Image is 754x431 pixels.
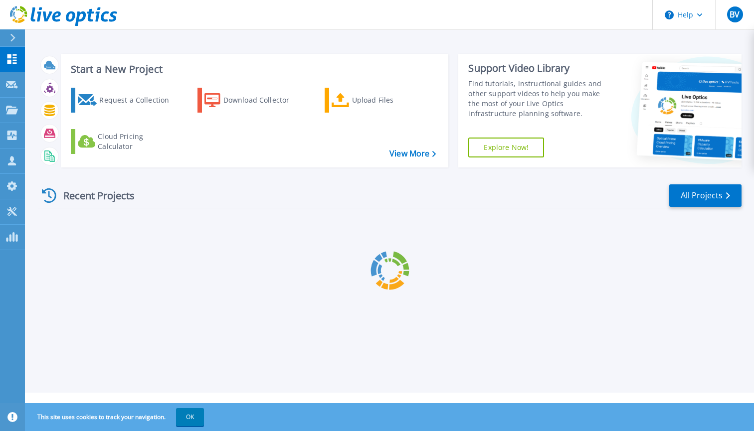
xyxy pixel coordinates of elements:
[71,129,182,154] a: Cloud Pricing Calculator
[71,88,182,113] a: Request a Collection
[468,138,544,157] a: Explore Now!
[71,64,436,75] h3: Start a New Project
[468,62,610,75] div: Support Video Library
[176,408,204,426] button: OK
[389,149,436,158] a: View More
[223,90,303,110] div: Download Collector
[38,183,148,208] div: Recent Projects
[669,184,742,207] a: All Projects
[468,79,610,119] div: Find tutorials, instructional guides and other support videos to help you make the most of your L...
[352,90,432,110] div: Upload Files
[27,408,204,426] span: This site uses cookies to track your navigation.
[325,88,436,113] a: Upload Files
[197,88,309,113] a: Download Collector
[730,10,740,18] span: BV
[98,132,178,151] div: Cloud Pricing Calculator
[99,90,179,110] div: Request a Collection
